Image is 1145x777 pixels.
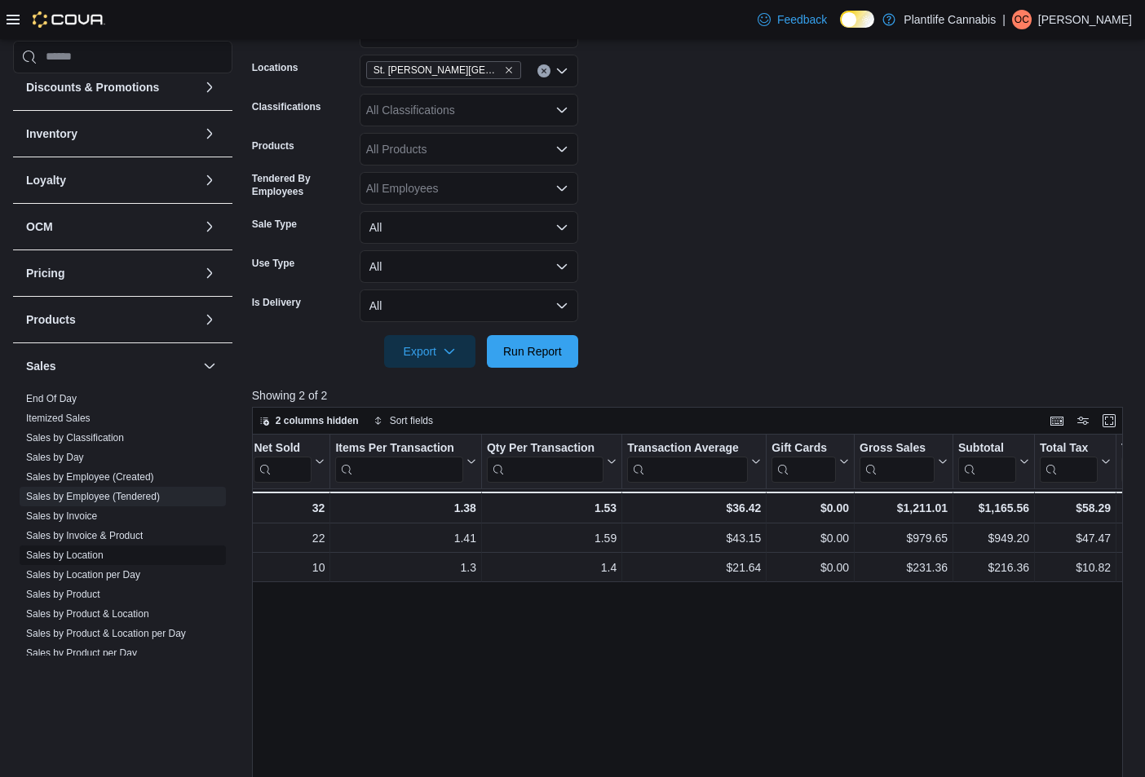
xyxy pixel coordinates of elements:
[860,440,935,482] div: Gross Sales
[374,62,501,78] span: St. [PERSON_NAME][GEOGRAPHIC_DATA]
[26,627,186,640] span: Sales by Product & Location per Day
[26,647,137,660] span: Sales by Product per Day
[26,568,140,581] span: Sales by Location per Day
[771,558,849,577] div: $0.00
[627,440,748,456] div: Transaction Average
[555,104,568,117] button: Open list of options
[860,440,935,456] div: Gross Sales
[26,219,197,235] button: OCM
[254,558,325,577] div: 10
[771,440,836,482] div: Gift Card Sales
[904,10,996,29] p: Plantlife Cannabis
[335,498,476,518] div: 1.38
[487,440,603,482] div: Qty Per Transaction
[384,335,475,368] button: Export
[1040,558,1111,577] div: $10.82
[860,498,948,518] div: $1,211.01
[360,250,578,283] button: All
[254,440,312,456] div: Net Sold
[958,498,1029,518] div: $1,165.56
[200,77,219,97] button: Discounts & Promotions
[771,528,849,548] div: $0.00
[26,265,197,281] button: Pricing
[26,219,53,235] h3: OCM
[26,393,77,404] a: End Of Day
[958,440,1016,456] div: Subtotal
[26,172,66,188] h3: Loyalty
[33,11,105,28] img: Cova
[26,432,124,444] a: Sales by Classification
[254,498,325,518] div: 32
[26,588,100,601] span: Sales by Product
[26,451,84,464] span: Sales by Day
[26,79,159,95] h3: Discounts & Promotions
[958,440,1029,482] button: Subtotal
[335,440,476,482] button: Items Per Transaction
[335,440,463,482] div: Items Per Transaction
[958,528,1029,548] div: $949.20
[1015,10,1029,29] span: OC
[860,528,948,548] div: $979.65
[26,358,56,374] h3: Sales
[503,343,562,360] span: Run Report
[366,61,521,79] span: St. Albert - Jensen Lakes
[627,558,761,577] div: $21.64
[26,647,137,659] a: Sales by Product per Day
[751,3,833,36] a: Feedback
[555,143,568,156] button: Open list of options
[1040,440,1098,456] div: Total Tax
[200,217,219,236] button: OCM
[200,263,219,283] button: Pricing
[252,139,294,152] label: Products
[771,440,836,456] div: Gift Cards
[390,414,433,427] span: Sort fields
[394,335,466,368] span: Export
[26,452,84,463] a: Sales by Day
[252,387,1132,404] p: Showing 2 of 2
[627,440,761,482] button: Transaction Average
[26,126,197,142] button: Inventory
[1002,10,1006,29] p: |
[555,182,568,195] button: Open list of options
[840,28,841,29] span: Dark Mode
[200,124,219,143] button: Inventory
[1099,411,1119,430] button: Enter fullscreen
[252,100,321,113] label: Classifications
[487,440,617,482] button: Qty Per Transaction
[26,172,197,188] button: Loyalty
[26,79,197,95] button: Discounts & Promotions
[26,628,186,639] a: Sales by Product & Location per Day
[487,558,617,577] div: 1.4
[771,498,849,518] div: $0.00
[1040,440,1111,482] button: Total Tax
[26,265,64,281] h3: Pricing
[1040,440,1098,482] div: Total Tax
[1047,411,1067,430] button: Keyboard shortcuts
[487,528,617,548] div: 1.59
[335,558,476,577] div: 1.3
[487,335,578,368] button: Run Report
[26,490,160,503] span: Sales by Employee (Tendered)
[26,589,100,600] a: Sales by Product
[26,491,160,502] a: Sales by Employee (Tendered)
[200,170,219,190] button: Loyalty
[252,218,297,231] label: Sale Type
[1040,498,1111,518] div: $58.29
[276,414,359,427] span: 2 columns hidden
[487,498,617,518] div: 1.53
[252,172,353,198] label: Tendered By Employees
[254,528,325,548] div: 22
[26,413,91,424] a: Itemized Sales
[26,311,76,328] h3: Products
[860,440,948,482] button: Gross Sales
[958,440,1016,482] div: Subtotal
[252,61,298,74] label: Locations
[200,310,219,329] button: Products
[487,440,603,456] div: Qty Per Transaction
[840,11,874,28] input: Dark Mode
[26,510,97,522] a: Sales by Invoice
[26,471,154,483] a: Sales by Employee (Created)
[26,549,104,562] span: Sales by Location
[26,392,77,405] span: End Of Day
[555,64,568,77] button: Open list of options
